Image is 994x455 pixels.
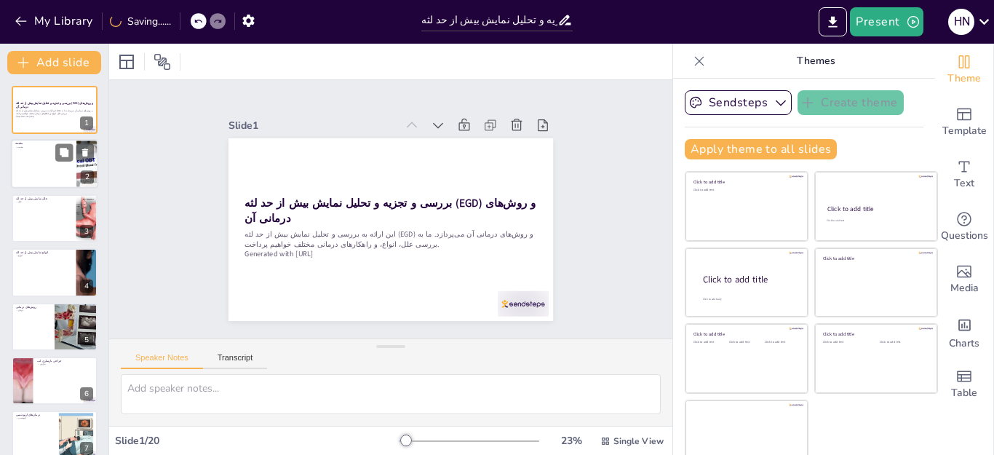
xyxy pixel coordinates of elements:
p: ارتودنسی [16,417,55,420]
button: Create theme [798,90,904,115]
button: My Library [11,9,99,33]
p: انواع نمایش بیش از حد لثه [16,250,72,255]
button: Duplicate Slide [55,144,73,162]
button: Transcript [203,353,268,369]
p: درمان‌های ارتودنسی [16,413,55,417]
div: Click to add text [880,341,926,344]
div: 5 [12,303,98,351]
p: مقدمه [15,142,72,146]
div: Click to add title [703,274,796,286]
p: روش‌های درمانی [16,304,50,309]
span: Single View [613,435,664,447]
span: Table [951,385,977,401]
div: 3 [80,225,93,238]
p: علل [16,200,72,203]
p: مقدمه [15,146,72,149]
span: Theme [947,71,981,87]
button: Export to PowerPoint [819,7,847,36]
div: Change the overall theme [935,44,993,96]
span: Charts [949,336,979,352]
div: Click to add text [693,189,798,192]
p: این ارائه به بررسی و تحلیل نمایش بیش از حد لثه (EGD) و روش‌های درمانی آن می‌پردازد. ما به بررسی ع... [16,110,93,115]
div: 4 [12,248,98,296]
div: Click to add text [823,341,869,344]
div: Saving...... [110,15,171,28]
div: Slide 1 / 20 [115,434,399,448]
button: Speaker Notes [121,353,203,369]
div: Click to add title [827,205,924,213]
button: Apply theme to all slides [685,139,837,159]
p: جراحی بازسازی لب [37,359,93,363]
div: 2 [81,171,94,184]
div: Get real-time input from your audience [935,201,993,253]
button: H N [948,7,974,36]
p: Generated with [URL] [244,249,537,259]
div: 2 [11,140,98,189]
div: Add images, graphics, shapes or video [935,253,993,306]
p: انواع [16,255,72,258]
div: Click to add text [729,341,762,344]
div: 23 % [554,434,589,448]
div: H N [948,9,974,35]
div: Add charts and graphs [935,306,993,358]
p: درمان [16,309,50,312]
input: Insert title [421,9,557,31]
div: 6 [12,357,98,405]
strong: بررسی و تجزیه و تحلیل نمایش بیش از حد لثه (EGD) و روش‌های درمانی آن [16,101,93,109]
div: Click to add text [765,341,798,344]
p: جراحی [37,363,93,365]
div: Add text boxes [935,149,993,201]
span: Template [942,123,987,139]
p: علل نمایش بیش از حد لثه [16,197,72,201]
p: این ارائه به بررسی و تحلیل نمایش بیش از حد لثه (EGD) و روش‌های درمانی آن می‌پردازد. ما به بررسی ع... [244,229,537,249]
span: Questions [941,228,988,244]
button: Present [850,7,923,36]
button: Delete Slide [76,144,94,162]
span: Media [950,280,979,296]
div: Click to add text [827,219,923,223]
div: 7 [80,442,93,455]
div: Click to add text [693,341,726,344]
p: Themes [711,44,921,79]
button: Sendsteps [685,90,792,115]
span: Text [954,175,974,191]
div: 6 [80,387,93,400]
div: Click to add title [823,331,927,337]
div: 1 [80,116,93,130]
div: Click to add title [823,255,927,261]
div: Add a table [935,358,993,411]
span: Position [154,53,171,71]
button: Add slide [7,51,101,74]
div: Layout [115,50,138,74]
div: 1 [12,86,98,134]
strong: بررسی و تجزیه و تحلیل نمایش بیش از حد لثه (EGD) و روش‌های درمانی آن [244,196,536,226]
div: Add ready made slides [935,96,993,149]
div: 5 [80,333,93,347]
div: Slide 1 [228,119,396,132]
p: Generated with [URL] [16,115,93,118]
div: Click to add title [693,331,798,337]
div: Click to add title [693,179,798,185]
div: Click to add body [703,298,795,301]
div: 3 [12,194,98,242]
div: 4 [80,280,93,293]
